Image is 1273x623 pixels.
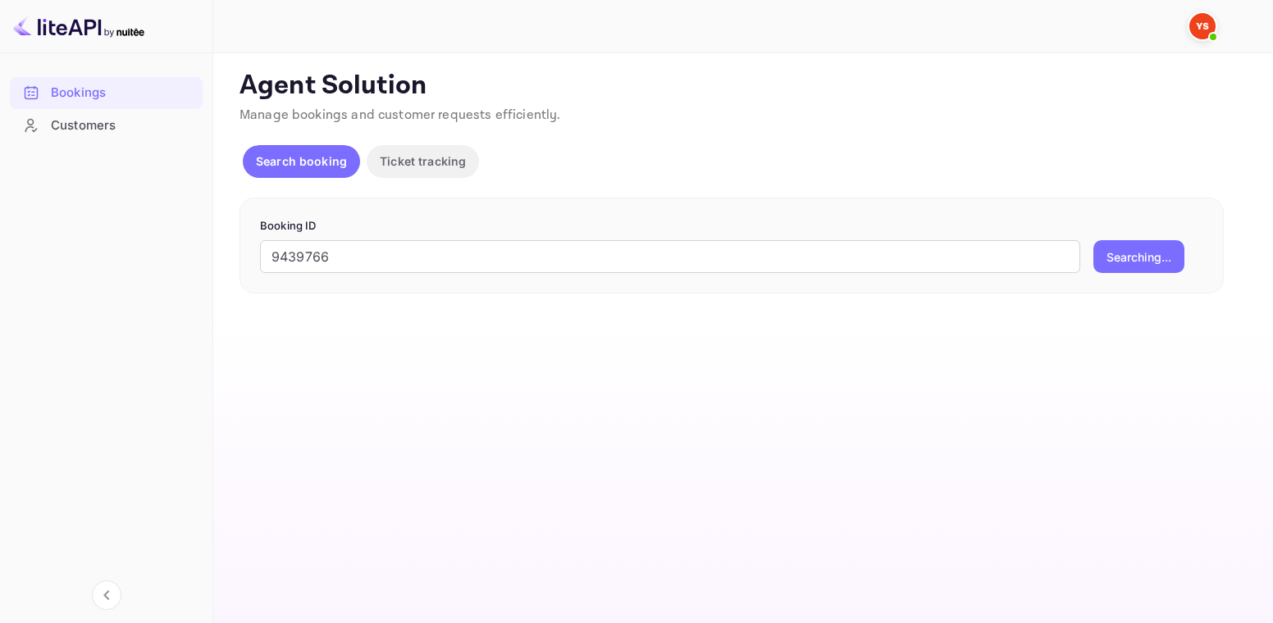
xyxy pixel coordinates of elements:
[51,116,194,135] div: Customers
[10,77,203,107] a: Bookings
[1189,13,1216,39] img: Yandex Support
[10,77,203,109] div: Bookings
[256,152,347,170] p: Search booking
[260,218,1203,234] p: Booking ID
[240,70,1243,102] p: Agent Solution
[13,13,144,39] img: LiteAPI logo
[10,110,203,140] a: Customers
[92,580,121,610] button: Collapse navigation
[240,107,561,124] span: Manage bookings and customer requests efficiently.
[10,110,203,142] div: Customers
[380,152,466,170] p: Ticket tracking
[260,240,1080,273] input: Enter Booking ID (e.g., 63782194)
[1093,240,1184,273] button: Searching...
[51,84,194,102] div: Bookings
